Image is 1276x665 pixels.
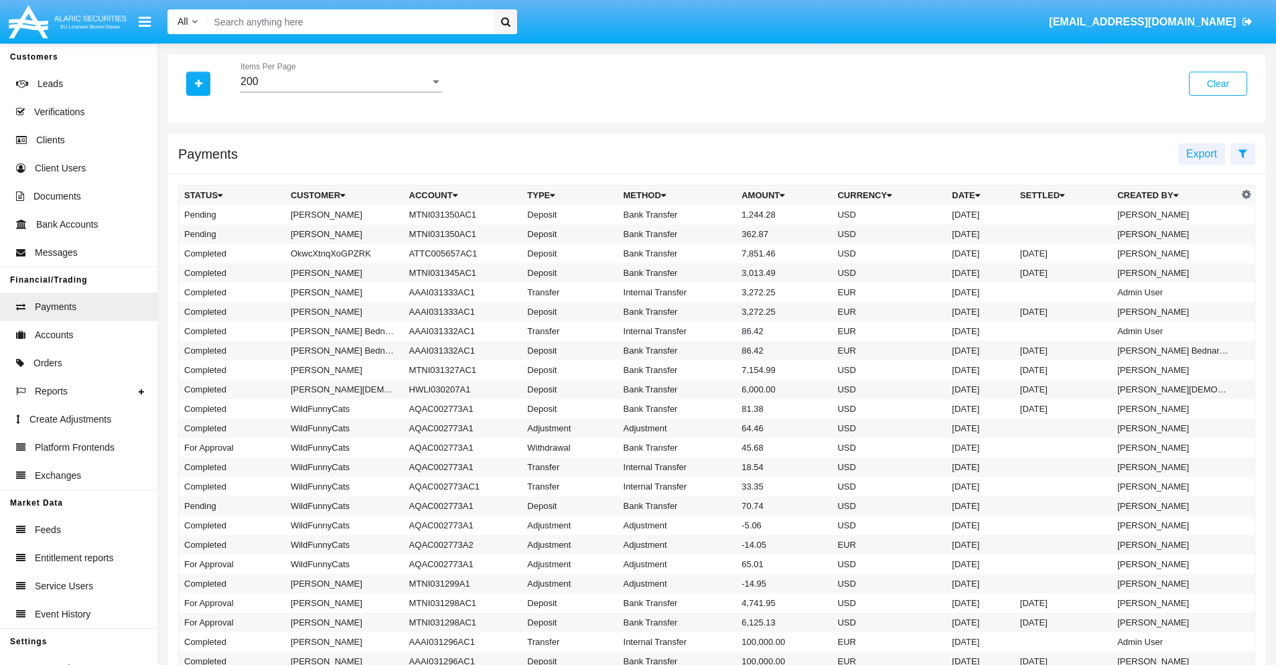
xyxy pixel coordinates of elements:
[946,224,1015,244] td: [DATE]
[179,613,285,632] td: For Approval
[285,380,404,399] td: [PERSON_NAME][DEMOGRAPHIC_DATA]
[179,224,285,244] td: Pending
[618,380,737,399] td: Bank Transfer
[618,283,737,302] td: Internal Transfer
[832,574,946,593] td: USD
[946,380,1015,399] td: [DATE]
[404,516,522,535] td: AQAC002773A1
[522,341,618,360] td: Deposit
[179,516,285,535] td: Completed
[34,105,84,119] span: Verifications
[832,477,946,496] td: USD
[179,244,285,263] td: Completed
[522,457,618,477] td: Transfer
[618,574,737,593] td: Adjustment
[522,438,618,457] td: Withdrawal
[522,186,618,206] th: Type
[404,574,522,593] td: MTNI031299A1
[832,632,946,652] td: EUR
[618,438,737,457] td: Bank Transfer
[1112,224,1238,244] td: [PERSON_NAME]
[832,205,946,224] td: USD
[404,457,522,477] td: AQAC002773A1
[736,283,832,302] td: 3,272.25
[832,244,946,263] td: USD
[832,516,946,535] td: USD
[404,399,522,419] td: AQAC002773A1
[618,360,737,380] td: Bank Transfer
[285,186,404,206] th: Customer
[404,380,522,399] td: HWLI030207A1
[1015,263,1112,283] td: [DATE]
[1112,341,1238,360] td: [PERSON_NAME] BednarNotEnoughMoney
[1112,321,1238,341] td: Admin User
[179,283,285,302] td: Completed
[1015,593,1112,613] td: [DATE]
[208,9,490,34] input: Search
[618,555,737,574] td: Adjustment
[35,384,68,398] span: Reports
[1112,244,1238,263] td: [PERSON_NAME]
[618,535,737,555] td: Adjustment
[736,613,832,632] td: 6,125.13
[285,516,404,535] td: WildFunnyCats
[167,15,208,29] a: All
[404,186,522,206] th: Account
[946,244,1015,263] td: [DATE]
[946,593,1015,613] td: [DATE]
[1112,399,1238,419] td: [PERSON_NAME]
[736,321,832,341] td: 86.42
[618,224,737,244] td: Bank Transfer
[946,477,1015,496] td: [DATE]
[832,283,946,302] td: EUR
[522,613,618,632] td: Deposit
[285,341,404,360] td: [PERSON_NAME] BednarNotEnoughMoney
[522,360,618,380] td: Deposit
[178,149,238,159] h5: Payments
[736,593,832,613] td: 4,741.95
[1186,148,1217,159] span: Export
[1015,380,1112,399] td: [DATE]
[832,535,946,555] td: EUR
[1112,438,1238,457] td: [PERSON_NAME]
[179,321,285,341] td: Completed
[1015,360,1112,380] td: [DATE]
[736,302,832,321] td: 3,272.25
[1112,283,1238,302] td: Admin User
[29,413,111,427] span: Create Adjustments
[618,477,737,496] td: Internal Transfer
[522,283,618,302] td: Transfer
[179,263,285,283] td: Completed
[522,535,618,555] td: Adjustment
[404,360,522,380] td: MTNI031327AC1
[832,555,946,574] td: USD
[179,302,285,321] td: Completed
[404,496,522,516] td: AQAC002773A1
[35,328,74,342] span: Accounts
[946,438,1015,457] td: [DATE]
[946,496,1015,516] td: [DATE]
[7,2,129,42] img: Logo image
[285,302,404,321] td: [PERSON_NAME]
[736,419,832,438] td: 64.46
[946,341,1015,360] td: [DATE]
[618,302,737,321] td: Bank Transfer
[404,593,522,613] td: MTNI031298AC1
[179,477,285,496] td: Completed
[618,593,737,613] td: Bank Transfer
[1015,399,1112,419] td: [DATE]
[522,593,618,613] td: Deposit
[35,579,93,593] span: Service Users
[179,399,285,419] td: Completed
[179,438,285,457] td: For Approval
[285,535,404,555] td: WildFunnyCats
[1112,632,1238,652] td: Admin User
[522,496,618,516] td: Deposit
[736,263,832,283] td: 3,013.49
[285,477,404,496] td: WildFunnyCats
[522,321,618,341] td: Transfer
[522,205,618,224] td: Deposit
[35,441,115,455] span: Platform Frontends
[736,496,832,516] td: 70.74
[618,457,737,477] td: Internal Transfer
